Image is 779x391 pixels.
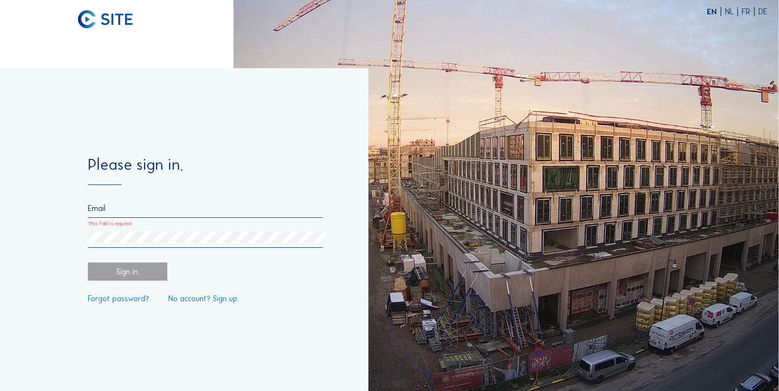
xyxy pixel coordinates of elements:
img: C-SITE logo [78,10,132,28]
a: No account? Sign up. [168,295,239,303]
div: Sign in. [88,262,167,281]
a: Forgot password? [88,295,149,303]
div: Please sign in. [88,157,323,185]
div: EN [707,8,721,16]
input: Email [88,204,323,213]
div: DE [758,8,767,16]
label: This field is required [88,221,131,226]
div: NL [725,8,738,16]
div: FR [742,8,754,16]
